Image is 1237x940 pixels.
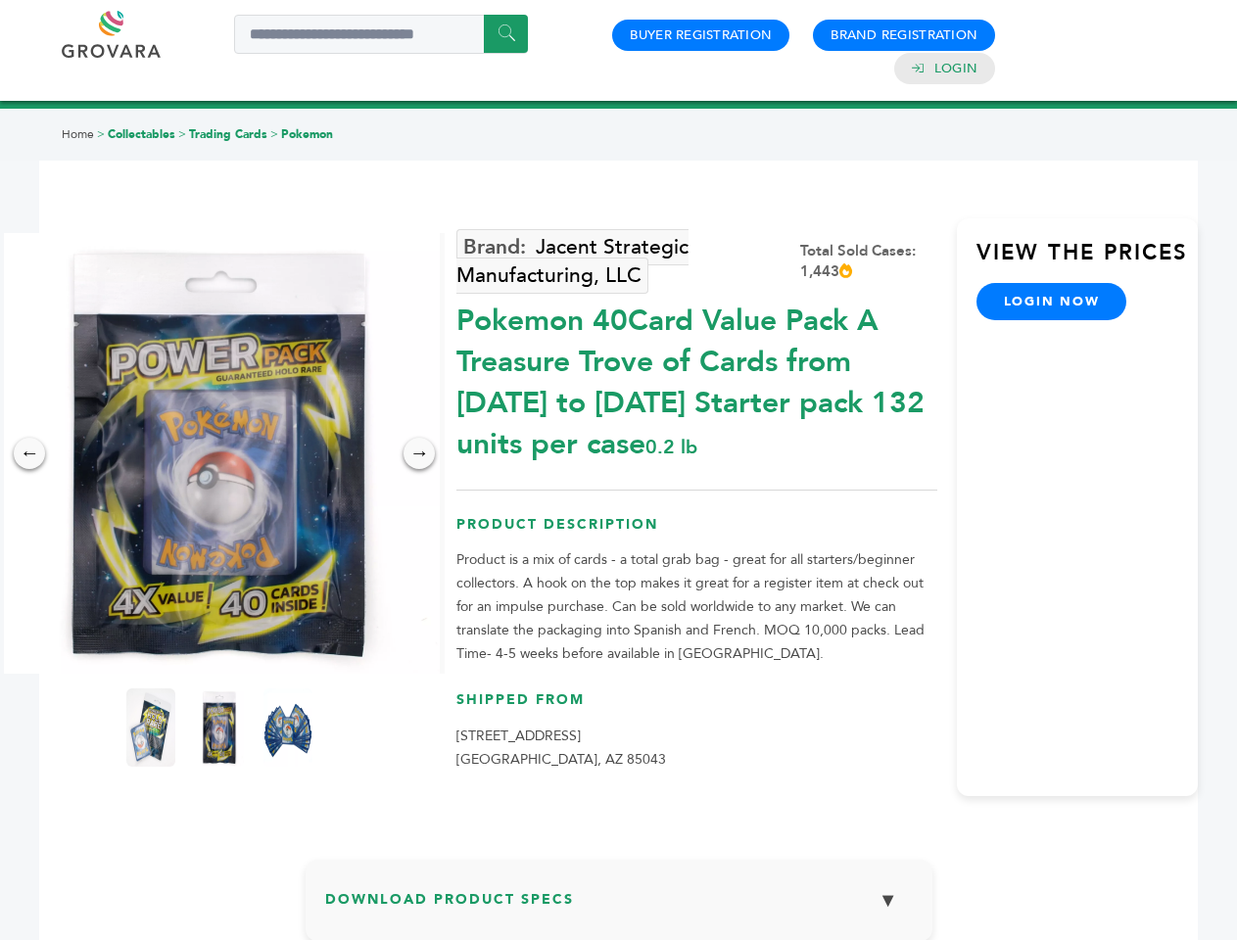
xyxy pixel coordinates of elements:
div: ← [14,438,45,469]
img: Pokemon 40-Card Value Pack – A Treasure Trove of Cards from 1996 to 2024 - Starter pack! 132 unit... [263,688,312,767]
span: 0.2 lb [645,434,697,460]
h3: Product Description [456,515,937,549]
span: > [97,126,105,142]
a: Brand Registration [831,26,977,44]
a: Collectables [108,126,175,142]
div: Total Sold Cases: 1,443 [800,241,937,282]
a: Jacent Strategic Manufacturing, LLC [456,229,689,294]
h3: Shipped From [456,690,937,725]
a: Home [62,126,94,142]
h3: View the Prices [976,238,1198,283]
button: ▼ [864,879,913,921]
p: [STREET_ADDRESS] [GEOGRAPHIC_DATA], AZ 85043 [456,725,937,772]
a: Buyer Registration [630,26,772,44]
div: Pokemon 40Card Value Pack A Treasure Trove of Cards from [DATE] to [DATE] Starter pack 132 units ... [456,291,937,465]
a: Login [934,60,977,77]
a: Trading Cards [189,126,267,142]
h3: Download Product Specs [325,879,913,936]
img: Pokemon 40-Card Value Pack – A Treasure Trove of Cards from 1996 to 2024 - Starter pack! 132 unit... [195,688,244,767]
input: Search a product or brand... [234,15,528,54]
a: Pokemon [281,126,333,142]
div: → [404,438,435,469]
span: > [270,126,278,142]
span: > [178,126,186,142]
p: Product is a mix of cards - a total grab bag - great for all starters/beginner collectors. A hook... [456,548,937,666]
a: login now [976,283,1127,320]
img: Pokemon 40-Card Value Pack – A Treasure Trove of Cards from 1996 to 2024 - Starter pack! 132 unit... [126,688,175,767]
